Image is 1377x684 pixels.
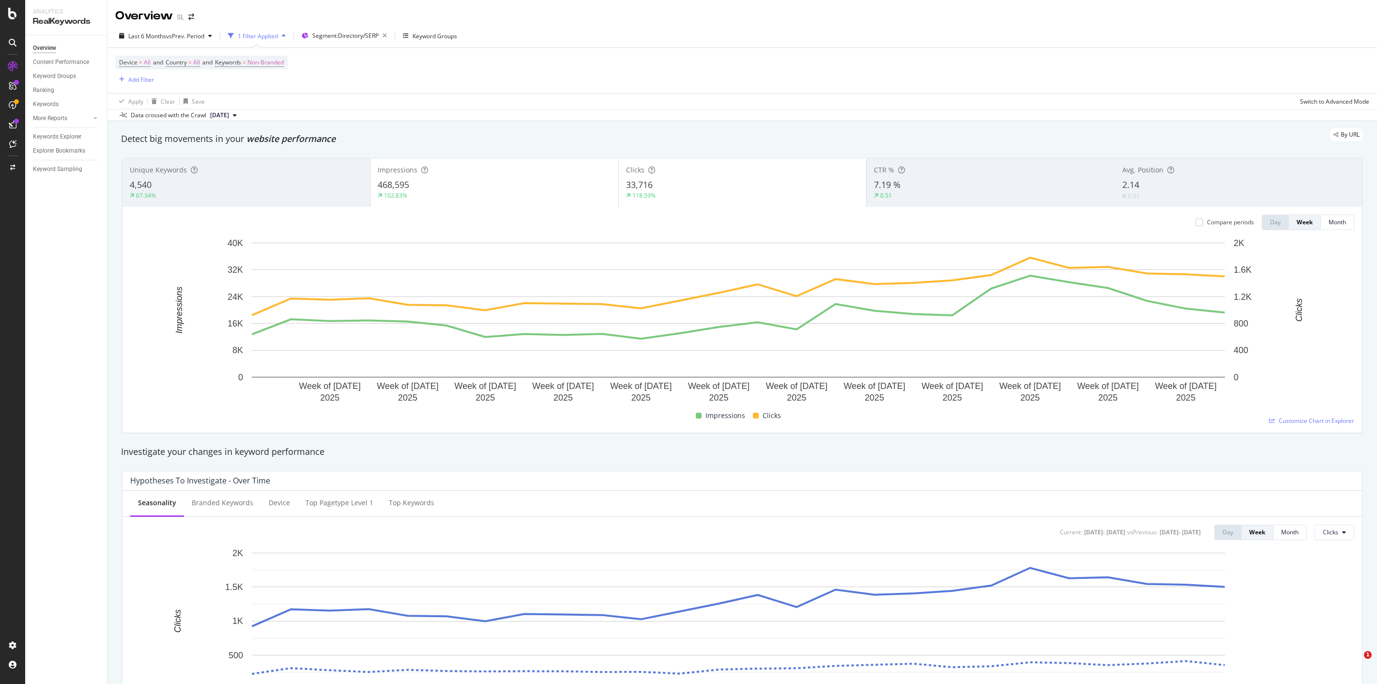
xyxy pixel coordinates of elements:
a: Customize Chart in Explorer [1269,417,1354,425]
span: = [188,58,192,66]
span: All [144,56,151,69]
svg: A chart. [130,238,1346,406]
a: Keywords Explorer [33,132,100,142]
div: Overview [115,8,173,24]
button: Keyword Groups [399,28,461,44]
div: Seasonality [138,498,176,508]
text: 2025 [1021,393,1040,403]
div: Data crossed with the Crawl [131,111,206,120]
text: 2K [232,548,243,558]
button: Save [180,93,205,109]
span: Unique Keywords [130,165,187,174]
span: All [193,56,200,69]
div: Explorer Bookmarks [33,146,85,156]
text: 8K [232,345,243,355]
span: Customize Chart in Explorer [1279,417,1354,425]
div: Hypotheses to Investigate - Over Time [130,476,270,485]
span: Non-Branded [247,56,284,69]
a: Keyword Groups [33,71,100,81]
div: Day [1223,528,1233,536]
span: 33,716 [626,179,653,190]
button: Month [1321,215,1354,230]
text: Week of [DATE] [610,381,672,391]
div: Branded Keywords [192,498,253,508]
div: Current: [1060,528,1082,536]
text: 2025 [320,393,339,403]
text: 0 [1234,373,1239,382]
div: 118.59% [632,191,656,200]
div: RealKeywords [33,16,99,27]
text: 2025 [943,393,962,403]
text: Week of [DATE] [766,381,827,391]
text: 1.5K [225,582,243,592]
div: Month [1281,528,1299,536]
text: 24K [228,292,243,302]
button: Segment:Directory/SERP [298,28,391,44]
text: 500 [229,650,243,660]
text: 2025 [1176,393,1195,403]
img: Equal [1122,195,1126,198]
div: Keywords [33,99,59,109]
span: By URL [1341,132,1360,138]
iframe: Intercom live chat [1344,651,1367,674]
button: Month [1273,525,1307,540]
button: 1 Filter Applied [224,28,290,44]
span: = [243,58,246,66]
div: Analytics [33,8,99,16]
text: 40K [228,238,243,248]
text: Clicks [173,609,183,633]
div: Apply [128,97,143,106]
div: Switch to Advanced Mode [1300,97,1369,106]
text: Week of [DATE] [688,381,750,391]
span: 2.14 [1122,179,1139,190]
span: 7.19 % [874,179,901,190]
text: Week of [DATE] [299,381,361,391]
button: Clicks [1315,525,1354,540]
span: and [202,58,213,66]
text: 32K [228,265,243,275]
text: 1K [232,616,243,626]
button: Last 6 MonthsvsPrev. Period [115,28,216,44]
div: 0.51 [880,191,892,200]
div: Keywords Explorer [33,132,81,142]
div: Day [1270,218,1281,226]
span: Clicks [763,410,781,421]
div: 0.01 [1128,192,1140,200]
text: 2K [1234,238,1244,248]
div: Top pagetype Level 1 [306,498,373,508]
div: arrow-right-arrow-left [188,14,194,20]
div: Add Filter [128,76,154,84]
a: Explorer Bookmarks [33,146,100,156]
button: Add Filter [115,74,154,85]
text: 1.6K [1234,265,1252,275]
span: Clicks [1323,528,1338,536]
span: Device [119,58,138,66]
span: Country [166,58,187,66]
div: Content Performance [33,57,89,67]
button: Day [1214,525,1241,540]
div: Ranking [33,85,54,95]
button: Day [1262,215,1289,230]
button: Apply [115,93,143,109]
a: Keywords [33,99,100,109]
div: Month [1329,218,1346,226]
span: 1 [1364,651,1372,659]
div: Investigate your changes in keyword performance [121,446,1363,458]
div: Top Keywords [389,498,434,508]
div: Keyword Sampling [33,164,82,174]
a: Ranking [33,85,100,95]
span: Last 6 Months [128,32,166,40]
span: 2025 Aug. 8th [210,111,229,120]
text: 2025 [787,393,806,403]
text: Clicks [1294,298,1304,322]
button: Week [1241,525,1273,540]
span: vs Prev. Period [166,32,204,40]
a: More Reports [33,113,91,124]
text: 2025 [553,393,573,403]
span: Impressions [705,410,745,421]
text: Week of [DATE] [1155,381,1216,391]
a: Overview [33,43,100,53]
span: Segment: Directory/SERP [312,31,379,40]
div: legacy label [1330,128,1363,141]
div: SL [177,12,184,22]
